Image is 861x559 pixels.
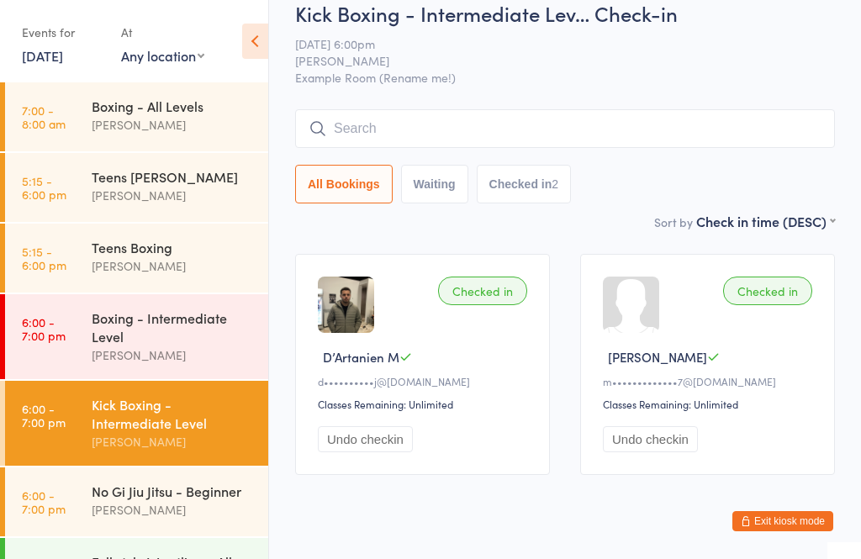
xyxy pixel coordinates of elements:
div: Boxing - All Levels [92,97,254,115]
time: 5:15 - 6:00 pm [22,174,66,201]
img: image1714982499.png [318,277,374,333]
div: [PERSON_NAME] [92,432,254,451]
div: Teens [PERSON_NAME] [92,167,254,186]
a: 6:00 -7:00 pmBoxing - Intermediate Level[PERSON_NAME] [5,294,268,379]
time: 6:00 - 7:00 pm [22,488,66,515]
div: d••••••••••j@[DOMAIN_NAME] [318,374,532,388]
div: No Gi Jiu Jitsu - Beginner [92,482,254,500]
div: 2 [552,177,558,191]
a: 6:00 -7:00 pmKick Boxing - Intermediate Level[PERSON_NAME] [5,381,268,466]
div: At [121,18,204,46]
div: Checked in [723,277,812,305]
div: [PERSON_NAME] [92,256,254,276]
div: Kick Boxing - Intermediate Level [92,395,254,432]
a: 6:00 -7:00 pmNo Gi Jiu Jitsu - Beginner[PERSON_NAME] [5,467,268,536]
span: [PERSON_NAME] [295,52,809,69]
button: Undo checkin [318,426,413,452]
input: Search [295,109,835,148]
div: Any location [121,46,204,65]
button: Waiting [401,165,468,203]
div: [PERSON_NAME] [92,500,254,519]
button: Exit kiosk mode [732,511,833,531]
a: 5:15 -6:00 pmTeens Boxing[PERSON_NAME] [5,224,268,293]
div: [PERSON_NAME] [92,115,254,134]
div: Teens Boxing [92,238,254,256]
div: Classes Remaining: Unlimited [603,397,817,411]
time: 6:00 - 7:00 pm [22,315,66,342]
span: [PERSON_NAME] [608,348,707,366]
div: [PERSON_NAME] [92,345,254,365]
time: 6:00 - 7:00 pm [22,402,66,429]
span: D’Artanien M [323,348,399,366]
button: Undo checkin [603,426,698,452]
div: Check in time (DESC) [696,212,835,230]
button: All Bookings [295,165,393,203]
div: Boxing - Intermediate Level [92,309,254,345]
time: 7:00 - 8:00 am [22,103,66,130]
a: 5:15 -6:00 pmTeens [PERSON_NAME][PERSON_NAME] [5,153,268,222]
div: m•••••••••••••7@[DOMAIN_NAME] [603,374,817,388]
div: Classes Remaining: Unlimited [318,397,532,411]
a: [DATE] [22,46,63,65]
span: [DATE] 6:00pm [295,35,809,52]
div: [PERSON_NAME] [92,186,254,205]
label: Sort by [654,214,693,230]
time: 5:15 - 6:00 pm [22,245,66,272]
div: Checked in [438,277,527,305]
span: Example Room (Rename me!) [295,69,835,86]
a: 7:00 -8:00 amBoxing - All Levels[PERSON_NAME] [5,82,268,151]
button: Checked in2 [477,165,572,203]
div: Events for [22,18,104,46]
